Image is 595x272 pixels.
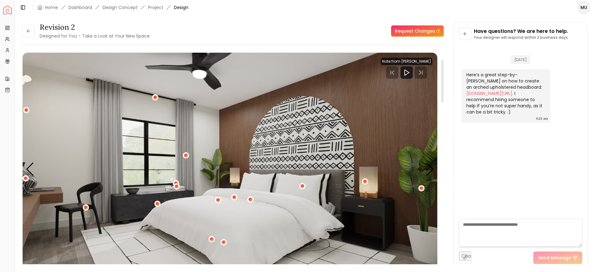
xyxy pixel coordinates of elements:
[68,4,92,11] a: Dashboard
[148,4,163,11] a: Project
[466,90,512,96] a: [DOMAIN_NAME][URL]
[381,58,432,65] div: Note from [PERSON_NAME]
[536,116,548,122] div: 11:23 AM
[103,4,138,11] li: Design Concept
[511,55,531,64] span: [DATE]
[578,1,590,14] button: MU
[40,22,150,32] h3: Revision 2
[474,35,569,40] p: Your designer will respond within 2 business days.
[3,6,12,14] a: Spacejoy
[3,6,12,14] img: Spacejoy Logo
[403,69,410,76] svg: Play
[426,163,434,176] div: Next slide
[391,25,444,37] a: Request Changes
[37,4,188,11] nav: breadcrumb
[466,72,544,115] div: Here’s a great step-by-[PERSON_NAME] on how to create an arched upholstered headboard: . I recomm...
[45,4,58,11] a: Home
[40,33,150,39] small: Designed for You – Take a Look at Your New Space
[174,4,188,11] span: Design
[474,28,569,35] p: Have questions? We are here to help.
[26,163,34,176] div: Previous slide
[578,2,589,13] span: MU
